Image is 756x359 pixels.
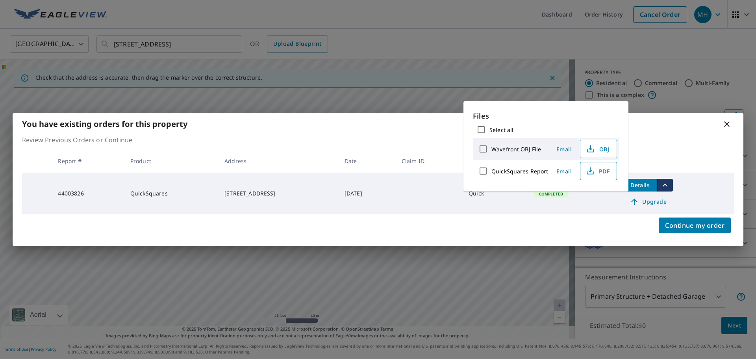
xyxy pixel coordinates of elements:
[489,126,513,134] label: Select all
[552,143,577,155] button: Email
[218,149,338,173] th: Address
[659,218,731,233] button: Continue my order
[22,135,734,145] p: Review Previous Orders or Continue
[580,162,617,180] button: PDF
[555,167,574,175] span: Email
[224,190,332,197] div: [STREET_ADDRESS]
[585,144,610,154] span: OBJ
[473,111,619,121] p: Files
[624,195,673,208] a: Upgrade
[52,149,124,173] th: Report #
[338,149,395,173] th: Date
[552,165,577,177] button: Email
[555,145,574,153] span: Email
[52,173,124,214] td: 44003826
[124,149,218,173] th: Product
[395,149,462,173] th: Claim ID
[124,173,218,214] td: QuickSquares
[22,119,187,129] b: You have existing orders for this property
[624,179,657,192] button: detailsBtn-44003826
[665,220,724,231] span: Continue my order
[534,191,568,197] span: Completed
[585,166,610,176] span: PDF
[491,145,541,153] label: Wavefront OBJ File
[628,197,668,206] span: Upgrade
[657,179,673,192] button: filesDropdownBtn-44003826
[338,173,395,214] td: [DATE]
[491,167,548,175] label: QuickSquares Report
[628,181,652,189] span: Details
[580,140,617,158] button: OBJ
[462,149,527,173] th: Delivery
[462,173,527,214] td: Quick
